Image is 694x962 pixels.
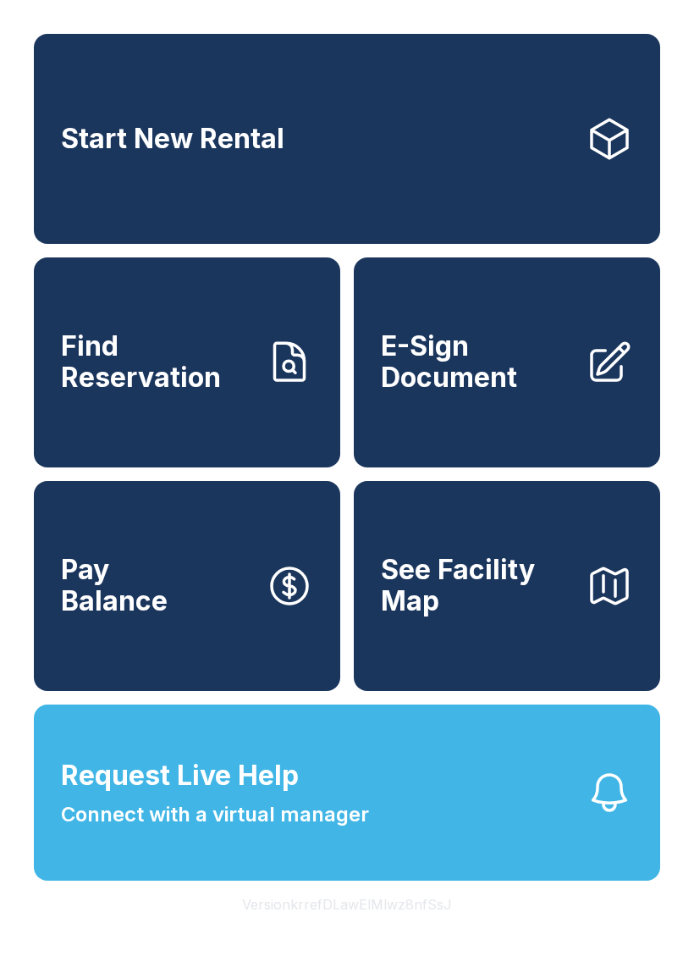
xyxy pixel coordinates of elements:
a: E-Sign Document [354,257,660,467]
button: VersionkrrefDLawElMlwz8nfSsJ [229,881,465,928]
span: Request Live Help [61,755,299,796]
span: See Facility Map [381,555,572,616]
button: Request Live HelpConnect with a virtual manager [34,705,660,881]
button: PayBalance [34,481,340,691]
a: Find Reservation [34,257,340,467]
span: Start New Rental [61,124,284,155]
a: Start New Rental [34,34,660,244]
span: Connect with a virtual manager [61,799,369,830]
span: Pay Balance [61,555,168,616]
span: E-Sign Document [381,331,572,393]
span: Find Reservation [61,331,252,393]
button: See Facility Map [354,481,660,691]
